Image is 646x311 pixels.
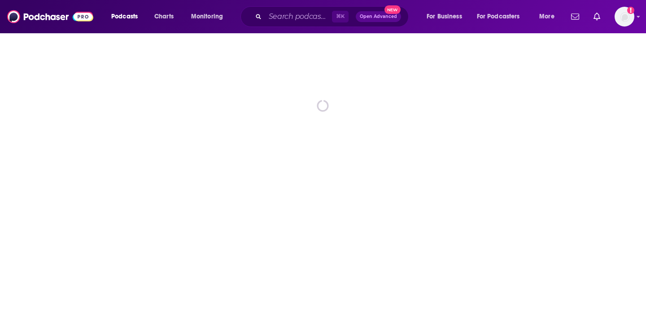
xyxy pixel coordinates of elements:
[471,9,533,24] button: open menu
[615,7,634,27] button: Show profile menu
[384,5,401,14] span: New
[533,9,566,24] button: open menu
[477,10,520,23] span: For Podcasters
[191,10,223,23] span: Monitoring
[590,9,604,24] a: Show notifications dropdown
[427,10,462,23] span: For Business
[539,10,554,23] span: More
[154,10,174,23] span: Charts
[356,11,401,22] button: Open AdvancedNew
[265,9,332,24] input: Search podcasts, credits, & more...
[148,9,179,24] a: Charts
[7,8,93,25] img: Podchaser - Follow, Share and Rate Podcasts
[615,7,634,27] span: Logged in as FIREPodchaser25
[185,9,235,24] button: open menu
[615,7,634,27] img: User Profile
[567,9,583,24] a: Show notifications dropdown
[332,11,349,22] span: ⌘ K
[111,10,138,23] span: Podcasts
[249,6,417,27] div: Search podcasts, credits, & more...
[360,14,397,19] span: Open Advanced
[420,9,473,24] button: open menu
[105,9,149,24] button: open menu
[627,7,634,14] svg: Add a profile image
